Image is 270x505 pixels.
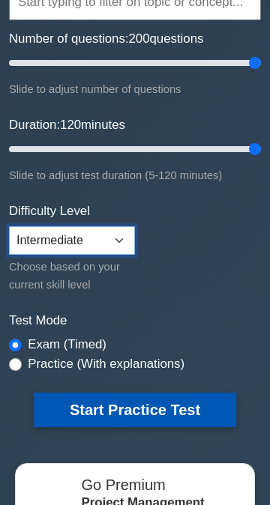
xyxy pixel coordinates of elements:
[9,166,261,184] div: Slide to adjust test duration (5-120 minutes)
[9,258,135,294] div: Choose based on your current skill level
[9,80,261,98] div: Slide to adjust number of questions
[9,202,90,220] label: Difficulty Level
[9,116,125,134] label: Duration: minutes
[129,31,150,46] span: 200
[9,30,203,48] label: Number of questions: questions
[9,312,261,330] label: Test Mode
[28,336,106,354] label: Exam (Timed)
[60,118,81,132] span: 120
[34,393,236,427] button: Start Practice Test
[28,355,184,373] label: Practice (With explanations)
